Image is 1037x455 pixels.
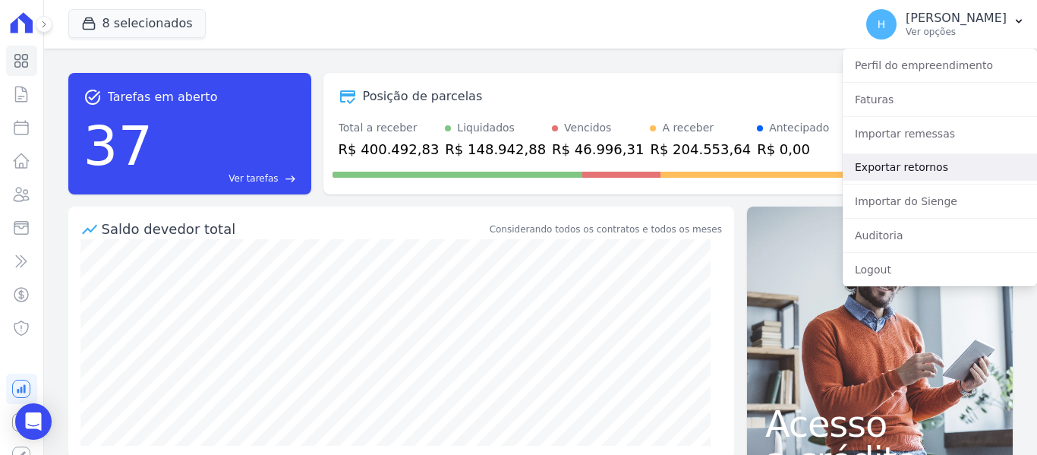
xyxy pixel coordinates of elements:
a: Faturas [843,86,1037,113]
div: Considerando todos os contratos e todos os meses [490,223,722,236]
p: [PERSON_NAME] [906,11,1007,26]
div: R$ 148.942,88 [445,139,546,160]
div: Saldo devedor total [102,219,487,239]
div: Total a receber [339,120,440,136]
div: Posição de parcelas [363,87,483,106]
a: Auditoria [843,222,1037,249]
div: A receber [662,120,714,136]
a: Importar do Sienge [843,188,1037,215]
div: Liquidados [457,120,515,136]
div: Open Intercom Messenger [15,403,52,440]
button: 8 selecionados [68,9,206,38]
a: Importar remessas [843,120,1037,147]
a: Ver tarefas east [159,172,295,185]
div: Vencidos [564,120,611,136]
span: H [878,19,886,30]
a: Exportar retornos [843,153,1037,181]
a: Logout [843,256,1037,283]
div: R$ 46.996,31 [552,139,644,160]
span: Acesso [765,406,994,442]
span: task_alt [84,88,102,106]
span: east [285,173,296,185]
div: R$ 204.553,64 [650,139,751,160]
span: Ver tarefas [229,172,278,185]
span: Tarefas em aberto [108,88,218,106]
div: 37 [84,106,153,185]
div: R$ 0,00 [757,139,829,160]
div: Antecipado [769,120,829,136]
p: Ver opções [906,26,1007,38]
a: Perfil do empreendimento [843,52,1037,79]
div: R$ 400.492,83 [339,139,440,160]
button: H [PERSON_NAME] Ver opções [854,3,1037,46]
